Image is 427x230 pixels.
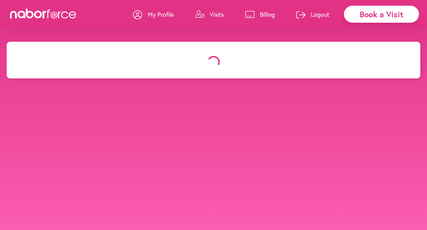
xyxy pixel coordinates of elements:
p: Visits [210,10,224,18]
p: Logout [311,10,329,18]
div: Book a Visit [344,6,419,23]
p: Billing [260,10,275,18]
a: Visits [195,4,224,24]
a: Billing [245,4,275,24]
a: Logout [296,4,329,24]
p: My Profile [148,10,174,18]
a: My Profile [133,4,174,24]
